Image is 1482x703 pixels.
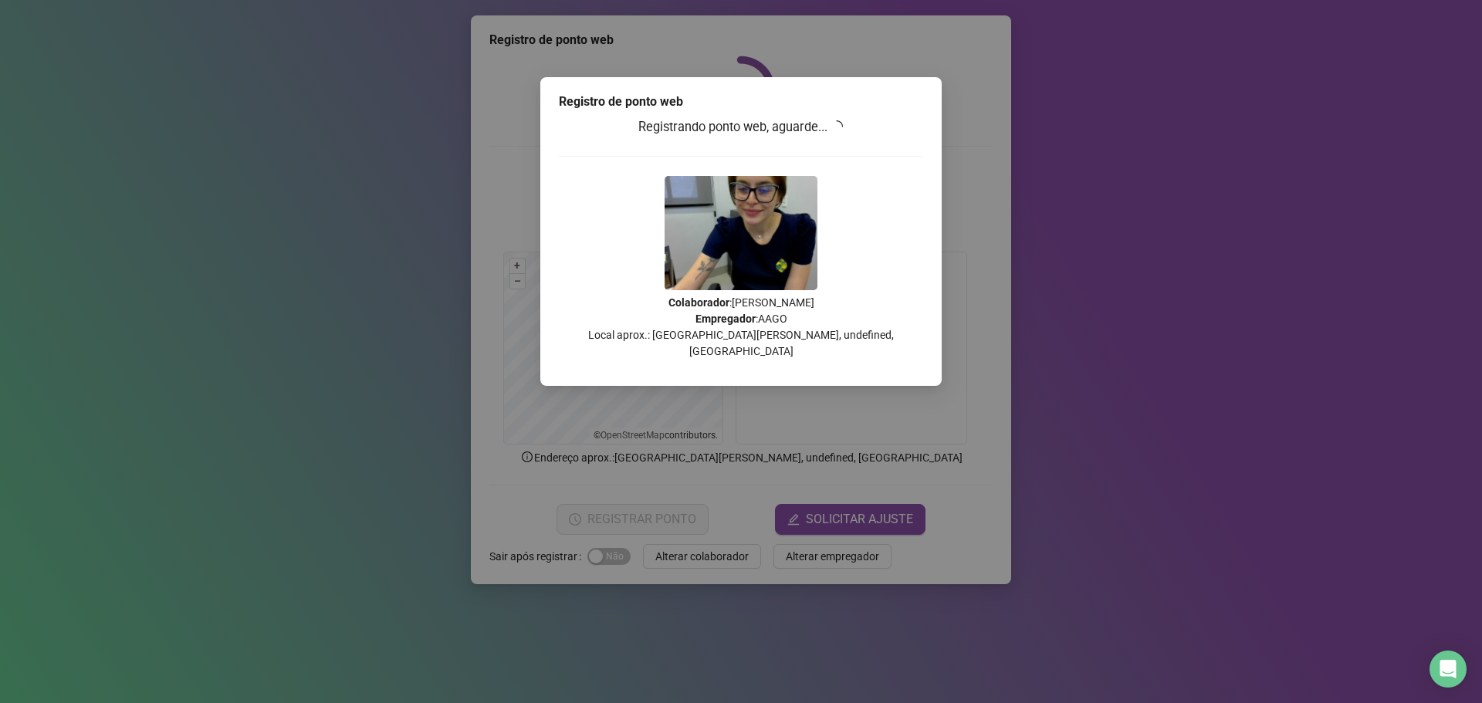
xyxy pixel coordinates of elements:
h3: Registrando ponto web, aguarde... [559,117,923,137]
div: Registro de ponto web [559,93,923,111]
img: 2Q== [665,176,817,290]
strong: Empregador [695,313,756,325]
strong: Colaborador [668,296,729,309]
span: loading [831,120,843,133]
p: : [PERSON_NAME] : AAGO Local aprox.: [GEOGRAPHIC_DATA][PERSON_NAME], undefined, [GEOGRAPHIC_DATA] [559,295,923,360]
div: Open Intercom Messenger [1430,651,1467,688]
